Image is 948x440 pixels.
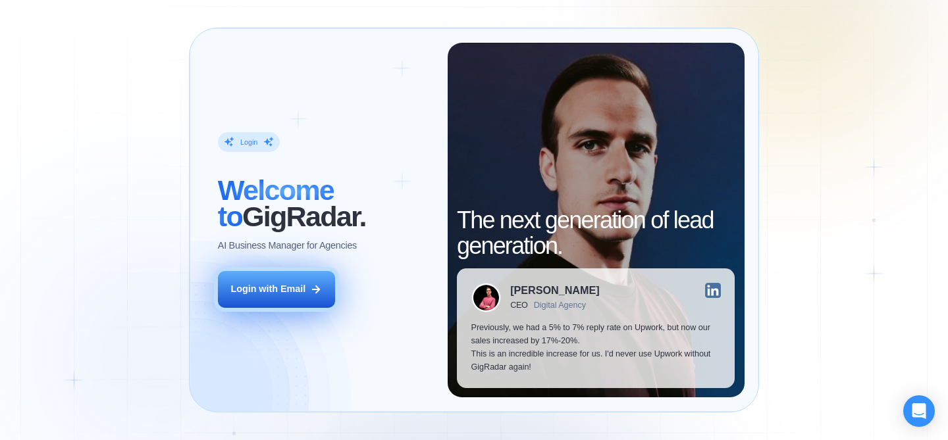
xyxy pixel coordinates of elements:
div: CEO [510,301,528,310]
p: Previously, we had a 5% to 7% reply rate on Upwork, but now our sales increased by 17%-20%. This ... [471,322,721,374]
div: Login with Email [230,283,305,296]
p: AI Business Manager for Agencies [218,239,357,253]
div: Digital Agency [534,301,586,310]
span: Welcome to [218,174,334,232]
button: Login with Email [218,271,335,308]
div: Login [240,137,257,147]
div: Open Intercom Messenger [903,395,935,427]
div: [PERSON_NAME] [510,285,599,295]
h2: The next generation of lead generation. [457,207,735,259]
h2: ‍ GigRadar. [218,178,433,230]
